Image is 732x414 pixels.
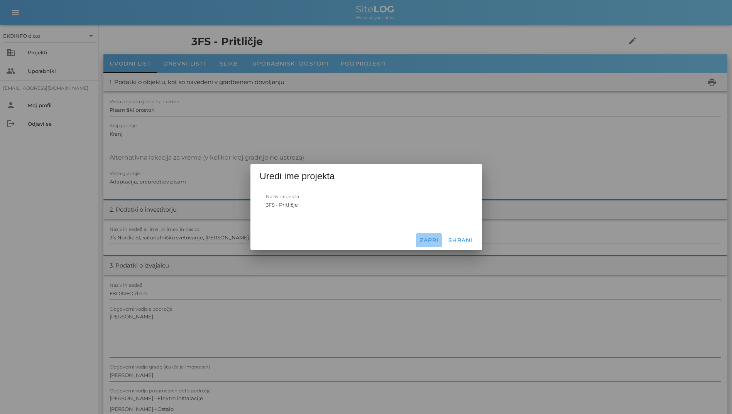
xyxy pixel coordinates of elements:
[416,233,442,247] button: Zapri
[445,233,476,247] button: Shrani
[693,377,732,414] div: Pripomoček za klepet
[419,237,439,244] span: Zapri
[448,237,473,244] span: Shrani
[260,170,335,182] span: Uredi ime projekta
[693,377,732,414] iframe: Chat Widget
[266,194,299,200] label: Naziv projekta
